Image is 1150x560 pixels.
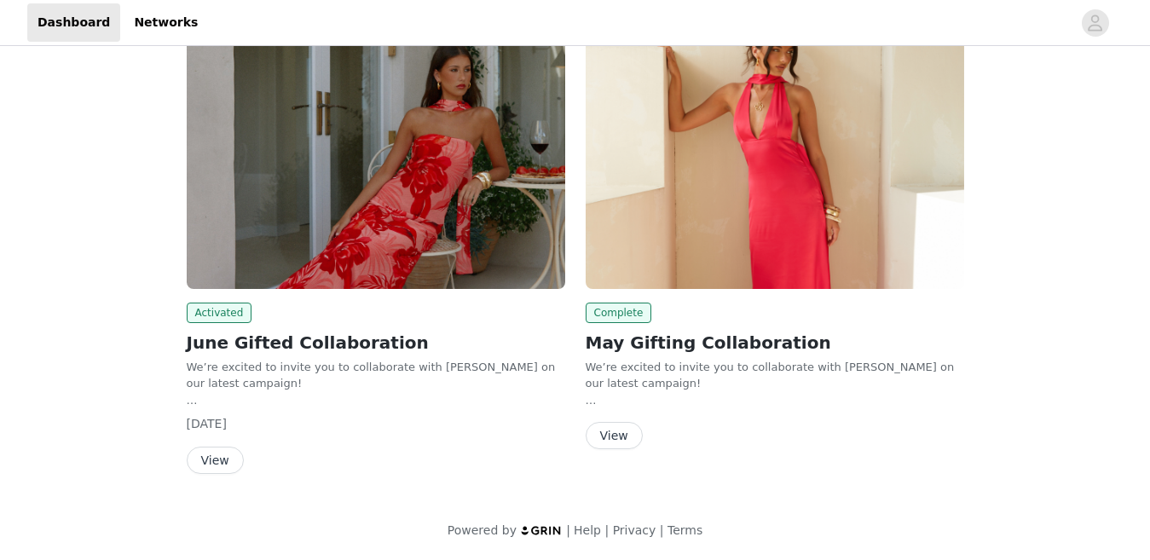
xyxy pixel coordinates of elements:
[187,359,565,392] div: We’re excited to invite you to collaborate with [PERSON_NAME] on our latest campaign!
[187,454,244,467] a: View
[586,5,964,289] img: Peppermayo AUS
[187,303,252,323] span: Activated
[574,523,601,537] a: Help
[613,523,656,537] a: Privacy
[520,525,563,536] img: logo
[586,359,964,392] div: We’re excited to invite you to collaborate with [PERSON_NAME] on our latest campaign!
[124,3,208,42] a: Networks
[586,422,643,449] button: View
[27,3,120,42] a: Dashboard
[586,430,643,442] a: View
[667,523,702,537] a: Terms
[566,523,570,537] span: |
[187,417,227,430] span: [DATE]
[187,447,244,474] button: View
[660,523,664,537] span: |
[187,5,565,289] img: Peppermayo AUS
[448,523,517,537] span: Powered by
[604,523,609,537] span: |
[586,330,964,355] h2: May Gifting Collaboration
[187,330,565,355] h2: June Gifted Collaboration
[1087,9,1103,37] div: avatar
[586,303,652,323] span: Complete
